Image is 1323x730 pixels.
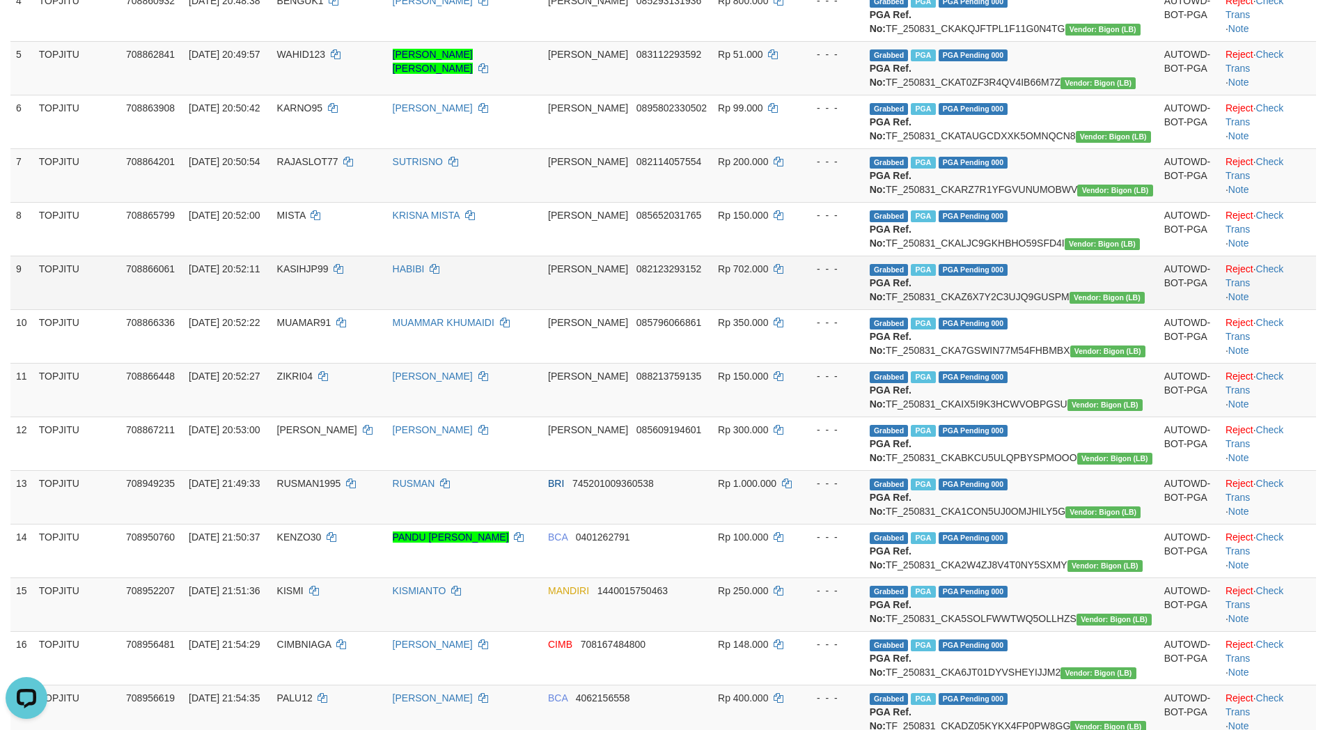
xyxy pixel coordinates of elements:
[718,210,768,221] span: Rp 150.000
[277,478,341,489] span: RUSMAN1995
[393,692,473,704] a: [PERSON_NAME]
[33,148,120,202] td: TOPJITU
[911,532,935,544] span: Marked by bjqsamuel
[870,49,909,61] span: Grabbed
[1226,49,1283,74] a: Check Trans
[548,478,564,489] span: BRI
[1226,478,1253,489] a: Reject
[10,309,33,363] td: 10
[804,155,858,169] div: - - -
[864,256,1159,309] td: TF_250831_CKAZ6X7Y2C3UJQ9GUSPM
[1228,77,1249,88] a: Note
[393,478,435,489] a: RUSMAN
[939,425,1008,437] span: PGA Pending
[911,639,935,651] span: Marked by bjqsamuel
[870,639,909,651] span: Grabbed
[1228,613,1249,624] a: Note
[804,530,858,544] div: - - -
[864,631,1159,685] td: TF_250831_CKA6JT01DYVSHEYIJJM2
[10,417,33,470] td: 12
[1228,398,1249,410] a: Note
[1065,24,1141,36] span: Vendor URL: https://dashboard.q2checkout.com/secure
[10,95,33,148] td: 6
[911,49,935,61] span: Marked by bjqdanil
[33,256,120,309] td: TOPJITU
[1220,95,1316,148] td: · ·
[1226,585,1253,596] a: Reject
[1065,238,1140,250] span: Vendor URL: https://dashboard.q2checkout.com/secure
[126,210,175,221] span: 708865799
[718,424,768,435] span: Rp 300.000
[1220,41,1316,95] td: · ·
[1226,263,1253,274] a: Reject
[804,584,858,598] div: - - -
[548,49,628,60] span: [PERSON_NAME]
[804,369,858,383] div: - - -
[864,148,1159,202] td: TF_250831_CKARZ7R1YFGVUNUMOBWV
[1070,292,1145,304] span: Vendor URL: https://dashboard.q2checkout.com/secure
[33,309,120,363] td: TOPJITU
[1159,309,1220,363] td: AUTOWD-BOT-PGA
[718,639,768,650] span: Rp 148.000
[189,102,260,114] span: [DATE] 20:50:42
[864,41,1159,95] td: TF_250831_CKAT0ZF3R4QV4IB66M7Z
[33,363,120,417] td: TOPJITU
[548,263,628,274] span: [PERSON_NAME]
[636,102,707,114] span: Copy 0895802330502 to clipboard
[277,639,331,650] span: CIMBNIAGA
[1060,77,1136,89] span: Vendor URL: https://dashboard.q2checkout.com/secure
[548,371,628,382] span: [PERSON_NAME]
[10,202,33,256] td: 8
[864,577,1159,631] td: TF_250831_CKA5SOLFWWTWQ5OLLHZS
[911,586,935,598] span: Marked by bjqsamuel
[1228,23,1249,34] a: Note
[1226,692,1253,704] a: Reject
[10,148,33,202] td: 7
[1220,524,1316,577] td: · ·
[189,49,260,60] span: [DATE] 20:49:57
[189,317,260,328] span: [DATE] 20:52:22
[870,599,911,624] b: PGA Ref. No:
[548,639,572,650] span: CIMB
[548,102,628,114] span: [PERSON_NAME]
[870,63,911,88] b: PGA Ref. No:
[1077,614,1152,626] span: Vendor URL: https://dashboard.q2checkout.com/secure
[393,424,473,435] a: [PERSON_NAME]
[548,317,628,328] span: [PERSON_NAME]
[864,363,1159,417] td: TF_250831_CKAIX5I9K3HCWVOBPGSU
[939,264,1008,276] span: PGA Pending
[939,479,1008,490] span: PGA Pending
[126,371,175,382] span: 708866448
[718,585,768,596] span: Rp 250.000
[804,47,858,61] div: - - -
[864,417,1159,470] td: TF_250831_CKABKCU5ULQPBYSPMOOO
[870,371,909,383] span: Grabbed
[1228,291,1249,302] a: Note
[1159,95,1220,148] td: AUTOWD-BOT-PGA
[718,263,768,274] span: Rp 702.000
[1159,470,1220,524] td: AUTOWD-BOT-PGA
[636,424,701,435] span: Copy 085609194601 to clipboard
[189,263,260,274] span: [DATE] 20:52:11
[393,585,446,596] a: KISMIANTO
[939,103,1008,115] span: PGA Pending
[911,103,935,115] span: Marked by bjqdanil
[189,156,260,167] span: [DATE] 20:50:54
[939,532,1008,544] span: PGA Pending
[277,156,338,167] span: RAJASLOT77
[126,424,175,435] span: 708867211
[126,156,175,167] span: 708864201
[189,371,260,382] span: [DATE] 20:52:27
[33,577,120,631] td: TOPJITU
[1076,131,1151,143] span: Vendor URL: https://dashboard.q2checkout.com/secure
[126,585,175,596] span: 708952207
[1226,371,1283,396] a: Check Trans
[804,476,858,490] div: - - -
[911,425,935,437] span: Marked by bjqdanil
[189,585,260,596] span: [DATE] 21:51:36
[33,41,120,95] td: TOPJITU
[870,264,909,276] span: Grabbed
[911,157,935,169] span: Marked by bjqdanil
[911,210,935,222] span: Marked by bjqdanil
[1159,256,1220,309] td: AUTOWD-BOT-PGA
